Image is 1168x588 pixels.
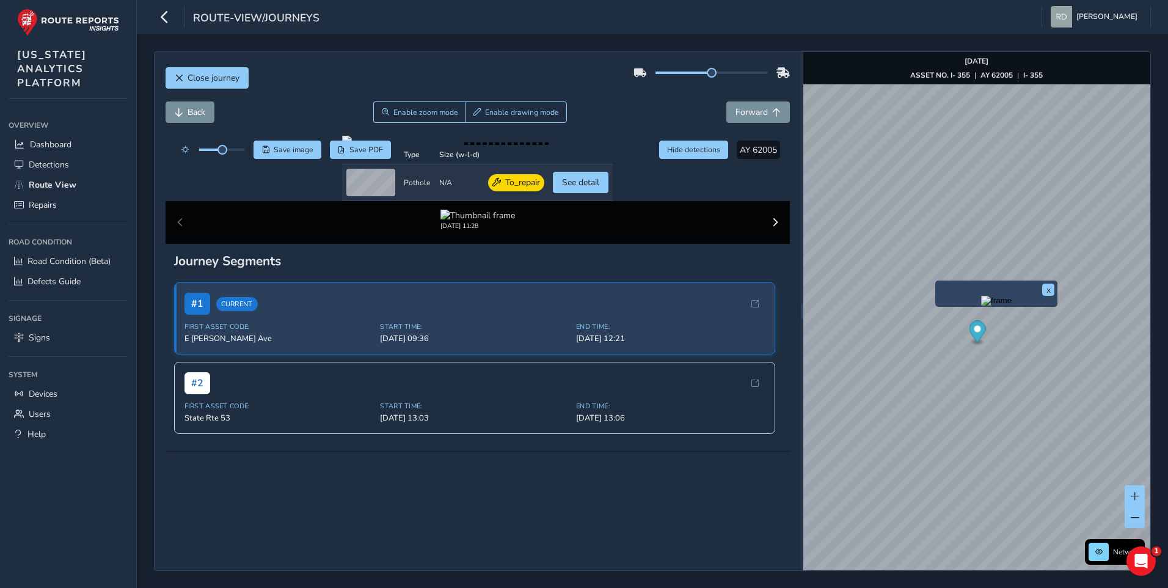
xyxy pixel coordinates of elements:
a: Users [9,404,128,424]
span: Detections [29,159,69,171]
button: Back [166,101,214,123]
span: State Rte 53 [184,413,373,424]
span: Defects Guide [27,276,81,287]
span: See detail [562,177,599,188]
div: | | [910,70,1043,80]
button: See detail [553,172,608,193]
a: Detections [9,155,128,175]
span: Devices [29,388,57,400]
button: Draw [465,101,568,123]
span: Road Condition (Beta) [27,255,111,267]
div: Map marker [969,321,985,346]
span: First Asset Code: [184,322,373,331]
strong: [DATE] [965,56,988,66]
img: rr logo [17,9,119,36]
span: AY 62005 [740,144,777,156]
span: Enable zoom mode [393,108,458,117]
a: Devices [9,384,128,404]
span: Start Time: [380,322,569,331]
a: Defects Guide [9,271,128,292]
span: Hide detections [667,145,720,155]
button: Forward [726,101,790,123]
span: [DATE] 09:36 [380,333,569,344]
a: Help [9,424,128,444]
span: [PERSON_NAME] [1076,6,1137,28]
img: diamond-layout [1051,6,1072,28]
button: x [1042,284,1054,296]
td: N/A [435,164,484,201]
button: Preview frame [938,296,1054,304]
strong: ASSET NO. I- 355 [910,70,970,80]
a: Dashboard [9,134,128,155]
span: Close journey [188,72,239,84]
div: Signage [9,309,128,328]
a: Repairs [9,195,128,215]
div: Journey Segments [174,252,782,270]
span: Users [29,408,51,420]
span: Current [216,297,258,311]
span: Repairs [29,199,57,211]
button: PDF [330,141,392,159]
a: Route View [9,175,128,195]
span: End Time: [576,402,765,411]
iframe: Intercom live chat [1126,546,1156,576]
span: route-view/journeys [193,10,319,28]
span: [US_STATE] ANALYTICS PLATFORM [17,48,87,90]
span: Dashboard [30,139,71,150]
span: [DATE] 12:21 [576,333,765,344]
span: Save PDF [349,145,383,155]
span: Signs [29,332,50,344]
div: Overview [9,116,128,134]
span: Save image [274,145,313,155]
span: # 2 [184,372,210,394]
span: Back [188,106,205,118]
button: [PERSON_NAME] [1051,6,1142,28]
span: First Asset Code: [184,402,373,411]
span: [DATE] 13:03 [380,413,569,424]
img: frame [981,296,1012,306]
a: Road Condition (Beta) [9,251,128,271]
span: To_repair [505,176,540,189]
span: # 1 [184,293,210,315]
td: Pothole [400,164,435,201]
a: Signs [9,328,128,348]
span: Route View [29,179,76,191]
strong: AY 62005 [980,70,1013,80]
strong: I- 355 [1023,70,1043,80]
button: Close journey [166,67,249,89]
span: Help [27,428,46,440]
div: [DATE] 11:28 [440,221,515,230]
button: Hide detections [659,141,729,159]
span: 1 [1152,546,1161,556]
span: Network [1113,547,1141,557]
button: Save [254,141,321,159]
span: [DATE] 13:06 [576,413,765,424]
div: Road Condition [9,233,128,251]
span: E [PERSON_NAME] Ave [184,333,373,344]
span: Forward [735,106,768,118]
span: Enable drawing mode [485,108,559,117]
span: Start Time: [380,402,569,411]
img: Thumbnail frame [440,210,515,221]
span: End Time: [576,322,765,331]
button: Zoom [373,101,465,123]
div: System [9,366,128,384]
